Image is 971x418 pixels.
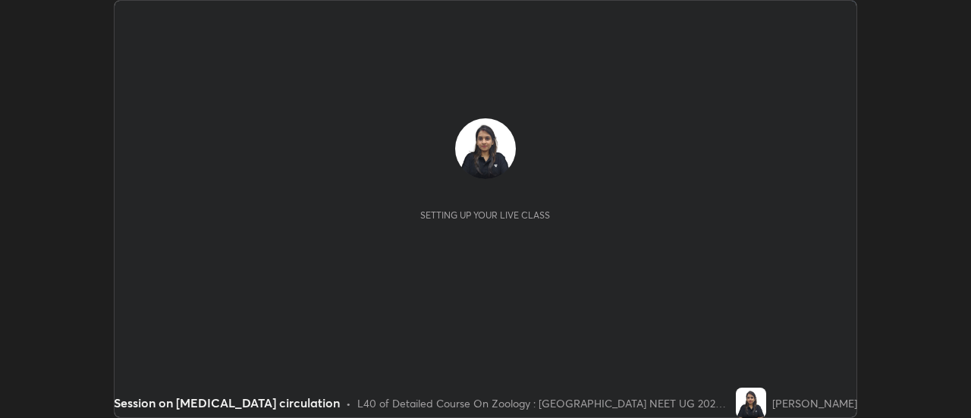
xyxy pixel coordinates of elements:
[114,394,340,412] div: Session on [MEDICAL_DATA] circulation
[455,118,516,179] img: 05193a360da743c4a021620c9d8d8c32.jpg
[420,209,550,221] div: Setting up your live class
[357,395,730,411] div: L40 of Detailed Course On Zoology : [GEOGRAPHIC_DATA] NEET UG 2026 Conquer 1
[736,388,766,418] img: 05193a360da743c4a021620c9d8d8c32.jpg
[346,395,351,411] div: •
[772,395,857,411] div: [PERSON_NAME]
